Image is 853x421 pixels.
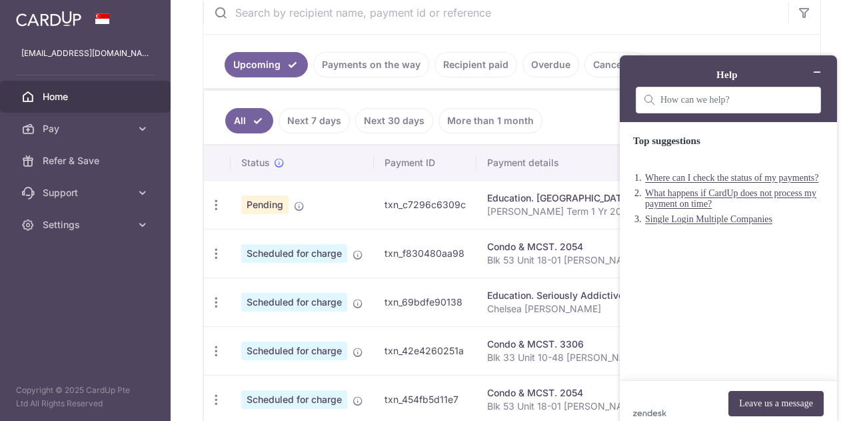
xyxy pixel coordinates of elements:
[43,122,131,135] span: Pay
[16,11,81,27] img: CardUp
[30,9,57,21] span: Help
[241,342,347,360] span: Scheduled for charge
[487,205,722,218] p: [PERSON_NAME] Term 1 Yr 2026
[476,145,733,180] th: Payment details
[434,52,517,77] a: Recipient paid
[241,390,347,409] span: Scheduled for charge
[279,108,350,133] a: Next 7 days
[487,338,722,351] div: Condo & MCST. 3306
[487,351,722,364] p: Blk 33 Unit 10-48 [PERSON_NAME] [PERSON_NAME]
[374,145,476,180] th: Payment ID
[522,52,579,77] a: Overdue
[374,229,476,278] td: txn_f830480aa98
[487,289,722,302] div: Education. Seriously Addictive Maths CCK
[374,180,476,229] td: txn_c7296c6309c
[604,39,853,421] iframe: Find more information here
[487,302,722,316] p: Chelsea [PERSON_NAME]
[43,186,131,199] span: Support
[225,52,308,77] a: Upcoming
[241,244,347,263] span: Scheduled for charge
[43,154,131,167] span: Refer & Save
[487,400,722,413] p: Blk 53 Unit 18-01 [PERSON_NAME] [PERSON_NAME]
[43,218,131,232] span: Settings
[241,293,347,312] span: Scheduled for charge
[487,191,722,205] div: Education. [GEOGRAPHIC_DATA]
[438,108,542,133] a: More than 1 month
[487,254,722,267] p: Blk 53 Unit 18-01 [PERSON_NAME] [PERSON_NAME]
[374,278,476,326] td: txn_69bdfe90138
[43,90,131,103] span: Home
[374,326,476,375] td: txn_42e4260251a
[21,47,149,60] p: [EMAIL_ADDRESS][DOMAIN_NAME]
[487,386,722,400] div: Condo & MCST. 2054
[241,156,270,169] span: Status
[487,240,722,254] div: Condo & MCST. 2054
[584,52,647,77] a: Cancelled
[355,108,433,133] a: Next 30 days
[241,195,289,214] span: Pending
[313,52,429,77] a: Payments on the way
[225,108,273,133] a: All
